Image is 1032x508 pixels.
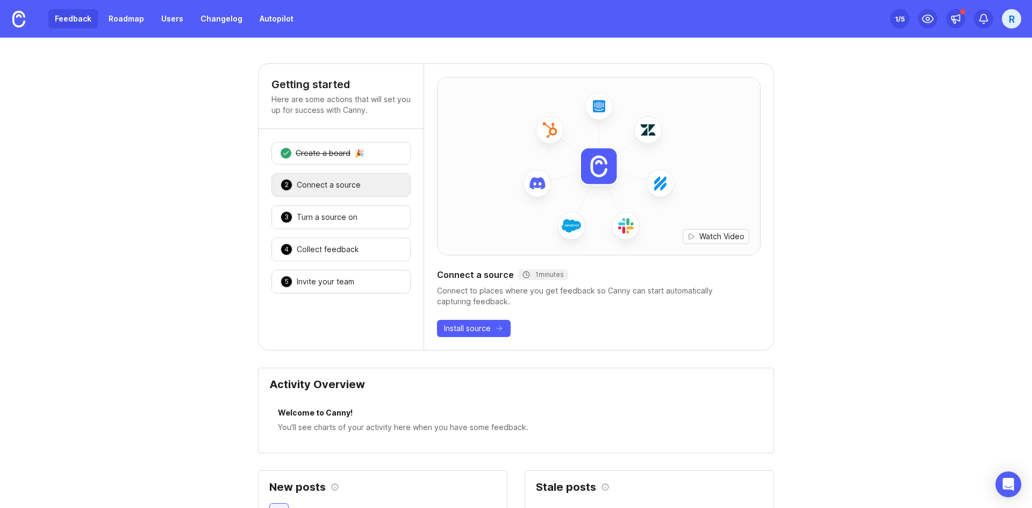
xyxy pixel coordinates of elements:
[995,471,1021,497] div: Open Intercom Messenger
[48,9,98,28] a: Feedback
[297,276,354,287] div: Invite your team
[437,320,511,337] button: Install source
[438,69,760,263] img: installed-source-hero-8cc2ac6e746a3ed68ab1d0118ebd9805.png
[444,323,491,334] span: Install source
[281,276,292,288] div: 5
[355,149,364,157] div: 🎉
[281,179,292,191] div: 2
[699,231,744,242] span: Watch Video
[269,482,326,492] h2: New posts
[281,211,292,223] div: 3
[194,9,249,28] a: Changelog
[437,285,761,307] div: Connect to places where you get feedback so Canny can start automatically capturing feedback.
[253,9,300,28] a: Autopilot
[683,229,749,244] button: Watch Video
[278,421,754,433] div: You'll see charts of your activity here when you have some feedback.
[281,244,292,255] div: 4
[269,379,763,398] div: Activity Overview
[12,11,25,27] img: Canny Home
[102,9,150,28] a: Roadmap
[297,180,361,190] div: Connect a source
[271,77,411,92] h4: Getting started
[437,268,761,281] div: Connect a source
[278,407,754,421] div: Welcome to Canny!
[296,148,350,159] div: Create a board
[297,212,357,223] div: Turn a source on
[271,94,411,116] p: Here are some actions that will set you up for success with Canny.
[297,244,359,255] div: Collect feedback
[1002,9,1021,28] button: R
[536,482,596,492] h2: Stale posts
[895,11,905,26] div: 1 /5
[890,9,909,28] button: 1/5
[522,270,564,279] div: 1 minutes
[155,9,190,28] a: Users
